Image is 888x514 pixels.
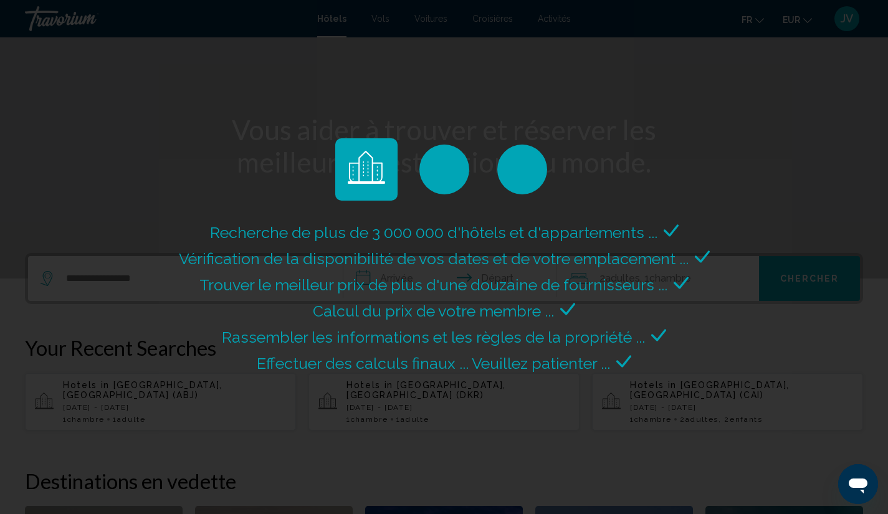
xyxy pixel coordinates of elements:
[257,354,610,373] span: Effectuer des calculs finaux ... Veuillez patienter ...
[838,464,878,504] iframe: Bouton de lancement de la fenêtre de messagerie
[210,223,657,242] span: Recherche de plus de 3 000 000 d'hôtels et d'appartements ...
[313,302,554,320] span: Calcul du prix de votre membre ...
[222,328,645,346] span: Rassembler les informations et les règles de la propriété ...
[179,249,689,268] span: Vérification de la disponibilité de vos dates et de votre emplacement ...
[199,275,667,294] span: Trouver le meilleur prix de plus d'une douzaine de fournisseurs ...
